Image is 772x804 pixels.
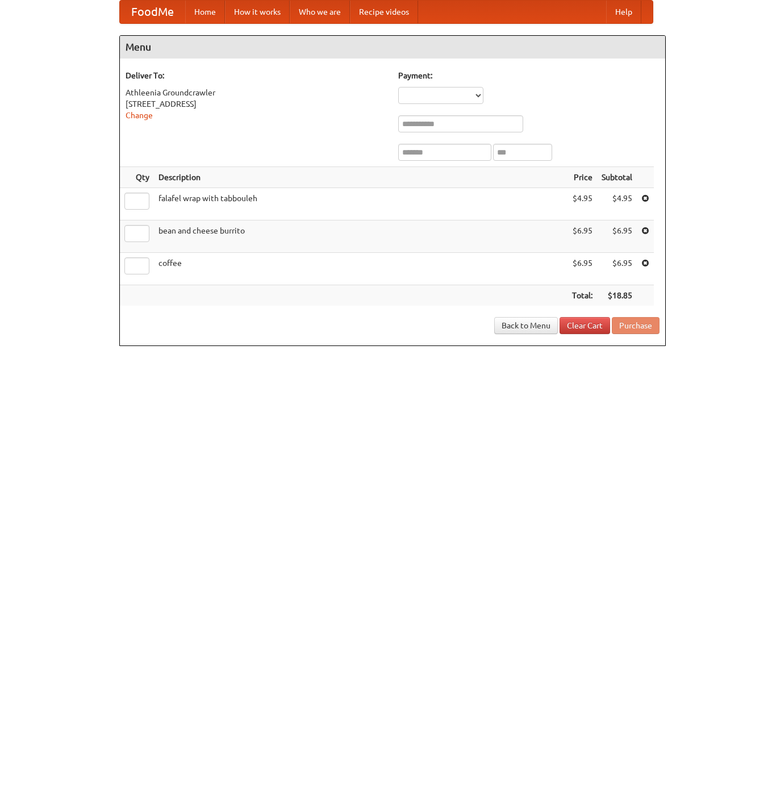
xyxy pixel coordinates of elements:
[597,253,637,285] td: $6.95
[606,1,641,23] a: Help
[126,87,387,98] div: Athleenia Groundcrawler
[567,220,597,253] td: $6.95
[126,98,387,110] div: [STREET_ADDRESS]
[567,285,597,306] th: Total:
[597,167,637,188] th: Subtotal
[154,167,567,188] th: Description
[126,111,153,120] a: Change
[597,220,637,253] td: $6.95
[120,167,154,188] th: Qty
[154,188,567,220] td: falafel wrap with tabbouleh
[225,1,290,23] a: How it works
[567,253,597,285] td: $6.95
[154,253,567,285] td: coffee
[120,1,185,23] a: FoodMe
[350,1,418,23] a: Recipe videos
[560,317,610,334] a: Clear Cart
[185,1,225,23] a: Home
[120,36,665,59] h4: Menu
[597,285,637,306] th: $18.85
[154,220,567,253] td: bean and cheese burrito
[126,70,387,81] h5: Deliver To:
[494,317,558,334] a: Back to Menu
[567,167,597,188] th: Price
[597,188,637,220] td: $4.95
[398,70,660,81] h5: Payment:
[612,317,660,334] button: Purchase
[290,1,350,23] a: Who we are
[567,188,597,220] td: $4.95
